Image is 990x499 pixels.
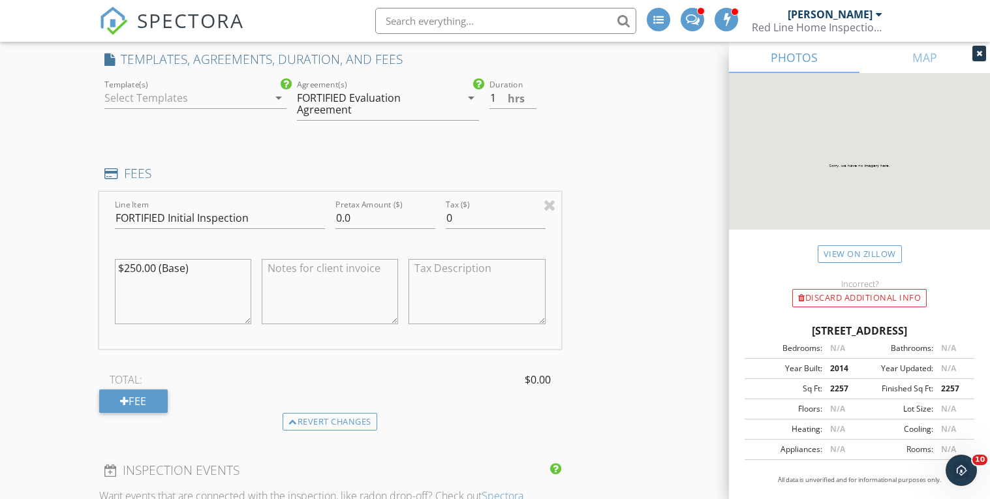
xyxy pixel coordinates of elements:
[525,372,551,387] span: $0.00
[941,403,956,414] span: N/A
[110,372,142,387] span: TOTAL:
[859,423,933,435] div: Cooling:
[104,51,556,68] h4: TEMPLATES, AGREEMENTS, DURATION, AND FEES
[137,7,244,34] span: SPECTORA
[830,423,845,434] span: N/A
[830,342,845,354] span: N/A
[859,383,933,395] div: Finished Sq Ft:
[933,383,970,395] div: 2257
[463,90,479,106] i: arrow_drop_down
[972,455,987,465] span: 10
[941,423,956,434] span: N/A
[792,289,927,307] div: Discard Additional info
[271,90,286,106] i: arrow_drop_down
[729,279,990,289] div: Incorrect?
[99,7,128,35] img: The Best Home Inspection Software - Spectora
[745,323,974,339] div: [STREET_ADDRESS]
[788,8,873,21] div: [PERSON_NAME]
[749,383,822,395] div: Sq Ft:
[830,403,845,414] span: N/A
[941,444,956,455] span: N/A
[859,342,933,354] div: Bathrooms:
[729,73,990,261] img: streetview
[749,423,822,435] div: Heating:
[375,8,636,34] input: Search everything...
[489,87,536,109] input: 0.0
[99,18,244,45] a: SPECTORA
[830,444,845,455] span: N/A
[822,363,859,374] div: 2014
[859,363,933,374] div: Year Updated:
[941,363,956,374] span: N/A
[104,462,556,479] h4: INSPECTION EVENTS
[745,476,974,485] p: All data is unverified and for informational purposes only.
[749,342,822,354] div: Bedrooms:
[941,342,956,354] span: N/A
[859,403,933,415] div: Lot Size:
[749,444,822,455] div: Appliances:
[729,42,859,73] a: PHOTOS
[752,21,882,34] div: Red Line Home Inspections LLC
[508,93,525,104] span: hrs
[946,455,977,486] iframe: Intercom live chat
[859,444,933,455] div: Rooms:
[822,383,859,395] div: 2257
[104,165,556,182] h4: FEES
[749,403,822,415] div: Floors:
[297,92,444,115] div: FORTIFIED Evaluation Agreement
[818,245,902,263] a: View on Zillow
[859,42,990,73] a: MAP
[749,363,822,374] div: Year Built:
[283,413,377,431] div: Revert changes
[99,389,168,413] div: Fee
